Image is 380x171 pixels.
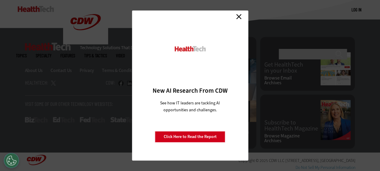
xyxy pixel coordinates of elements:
[155,131,225,142] a: Click Here to Read the Report
[153,100,227,113] p: See how IT leaders are tackling AI opportunities and challenges.
[142,86,238,95] h3: New AI Research From CDW
[4,153,19,168] button: Open Preferences
[4,153,19,168] div: Cookies Settings
[174,46,206,52] img: HealthTech_0.png
[234,12,243,21] a: Close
